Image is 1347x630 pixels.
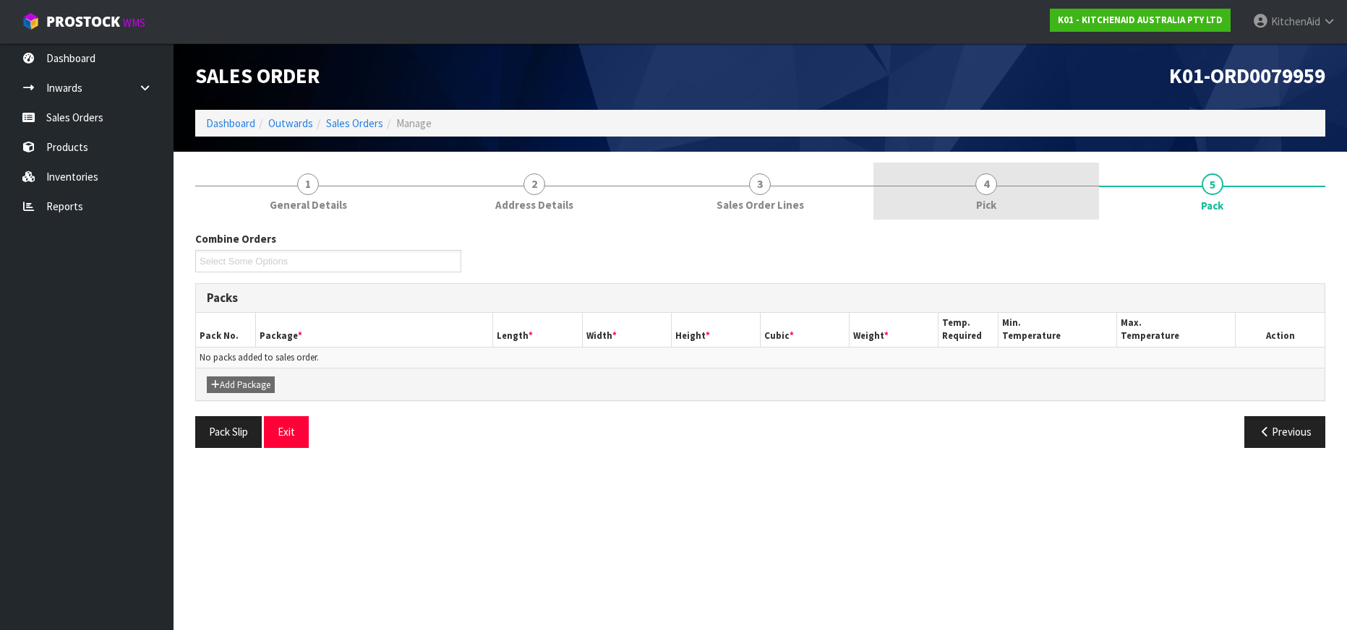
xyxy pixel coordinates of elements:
button: Previous [1244,416,1325,447]
img: cube-alt.png [22,12,40,30]
th: Width [582,313,671,347]
span: Manage [396,116,432,130]
th: Cubic [760,313,849,347]
th: Length [493,313,582,347]
span: 5 [1202,173,1223,195]
th: Pack No. [196,313,255,347]
span: ProStock [46,12,120,31]
span: General Details [270,197,347,212]
span: KitchenAid [1271,14,1320,28]
th: Height [671,313,760,347]
td: No packs added to sales order. [196,347,1325,368]
label: Combine Orders [195,231,276,246]
th: Weight [850,313,938,347]
span: Sales Order Lines [717,197,804,212]
th: Action [1236,313,1325,347]
th: Package [255,313,493,347]
span: 1 [297,173,319,195]
span: Pack [1201,198,1223,213]
span: Address Details [495,197,573,212]
th: Temp. Required [938,313,998,347]
span: 3 [749,173,771,195]
button: Add Package [207,376,275,394]
th: Min. Temperature [998,313,1116,347]
a: Dashboard [206,116,255,130]
span: K01-ORD0079959 [1169,63,1325,89]
a: Outwards [268,116,313,130]
span: 2 [523,173,545,195]
h3: Packs [207,291,1314,305]
span: Sales Order [195,63,320,89]
a: Sales Orders [326,116,383,130]
small: WMS [123,16,145,30]
button: Exit [264,416,309,447]
span: Pack [195,220,1325,459]
button: Pack Slip [195,416,262,447]
th: Max. Temperature [1116,313,1235,347]
span: Pick [976,197,996,212]
span: 4 [975,173,997,195]
strong: K01 - KITCHENAID AUSTRALIA PTY LTD [1058,14,1223,26]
